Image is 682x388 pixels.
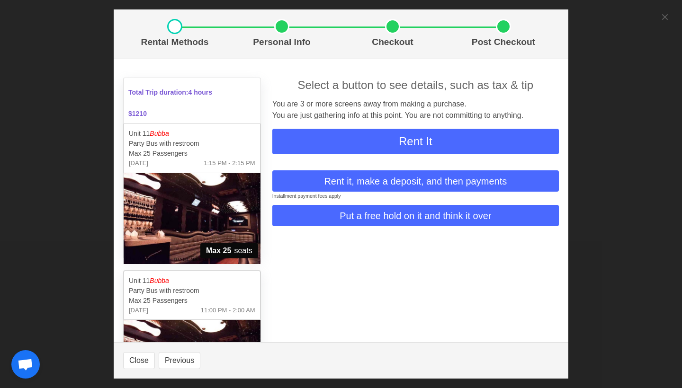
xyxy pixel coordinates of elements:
[201,306,255,315] span: 11:00 PM - 2:00 AM
[127,35,223,49] p: Rental Methods
[272,129,559,154] button: Rent It
[150,130,169,137] em: Bubba
[204,159,255,168] span: 1:15 PM - 2:15 PM
[129,286,255,296] p: Party Bus with restroom
[272,98,559,110] p: You are 3 or more screens away from making a purchase.
[150,277,169,284] em: Bubba
[129,306,148,315] span: [DATE]
[230,35,333,49] p: Personal Info
[128,110,147,117] b: $1210
[11,350,40,379] div: Open chat
[129,139,255,149] p: Party Bus with restroom
[129,276,255,286] p: Unit 11
[399,135,432,148] span: Rent It
[129,296,255,306] p: Max 25 Passengers
[129,159,148,168] span: [DATE]
[123,352,155,369] button: Close
[129,129,255,139] p: Unit 11
[159,352,200,369] button: Previous
[200,243,258,258] span: seats
[124,173,260,264] img: 11%2002.jpg
[129,149,255,159] p: Max 25 Passengers
[452,35,555,49] p: Post Checkout
[272,110,559,121] p: You are just gathering info at this point. You are not committing to anything.
[272,170,559,192] button: Rent it, make a deposit, and then payments
[123,82,261,103] span: Total Trip duration:
[272,77,559,94] div: Select a button to see details, such as tax & tip
[324,174,507,188] span: Rent it, make a deposit, and then payments
[341,35,444,49] p: Checkout
[206,245,231,256] strong: Max 25
[272,193,341,199] small: Installment payment fees apply
[188,88,213,96] span: 4 hours
[272,205,559,226] button: Put a free hold on it and think it over
[340,209,491,223] span: Put a free hold on it and think it over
